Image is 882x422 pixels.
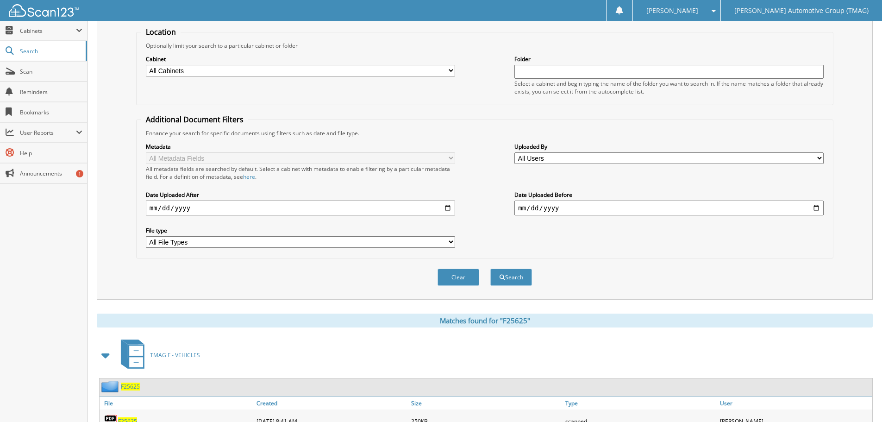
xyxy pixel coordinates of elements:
button: Search [490,269,532,286]
a: User [718,397,872,409]
span: Reminders [20,88,82,96]
label: Folder [514,55,824,63]
label: Cabinet [146,55,455,63]
span: [PERSON_NAME] [646,8,698,13]
a: Size [409,397,563,409]
span: Announcements [20,170,82,177]
div: Matches found for "F25625" [97,314,873,328]
legend: Additional Document Filters [141,114,248,125]
label: Date Uploaded After [146,191,455,199]
input: end [514,201,824,215]
span: Cabinets [20,27,76,35]
input: start [146,201,455,215]
a: File [100,397,254,409]
a: TMAG F - VEHICLES [115,337,200,373]
label: File type [146,227,455,234]
label: Date Uploaded Before [514,191,824,199]
a: here [243,173,255,181]
label: Metadata [146,143,455,151]
span: Search [20,47,81,55]
a: Type [563,397,718,409]
span: Bookmarks [20,108,82,116]
label: Uploaded By [514,143,824,151]
button: Clear [438,269,479,286]
legend: Location [141,27,181,37]
img: folder2.png [101,381,121,392]
span: [PERSON_NAME] Automotive Group (TMAG) [734,8,869,13]
img: scan123-logo-white.svg [9,4,79,17]
div: Select a cabinet and begin typing the name of the folder you want to search in. If the name match... [514,80,824,95]
div: Optionally limit your search to a particular cabinet or folder [141,42,828,50]
div: All metadata fields are searched by default. Select a cabinet with metadata to enable filtering b... [146,165,455,181]
a: Created [254,397,409,409]
iframe: Chat Widget [836,378,882,422]
a: F25625 [121,383,140,391]
span: Scan [20,68,82,76]
span: User Reports [20,129,76,137]
div: Enhance your search for specific documents using filters such as date and file type. [141,129,828,137]
span: TMAG F - VEHICLES [150,351,200,359]
div: 1 [76,170,83,177]
span: Help [20,149,82,157]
